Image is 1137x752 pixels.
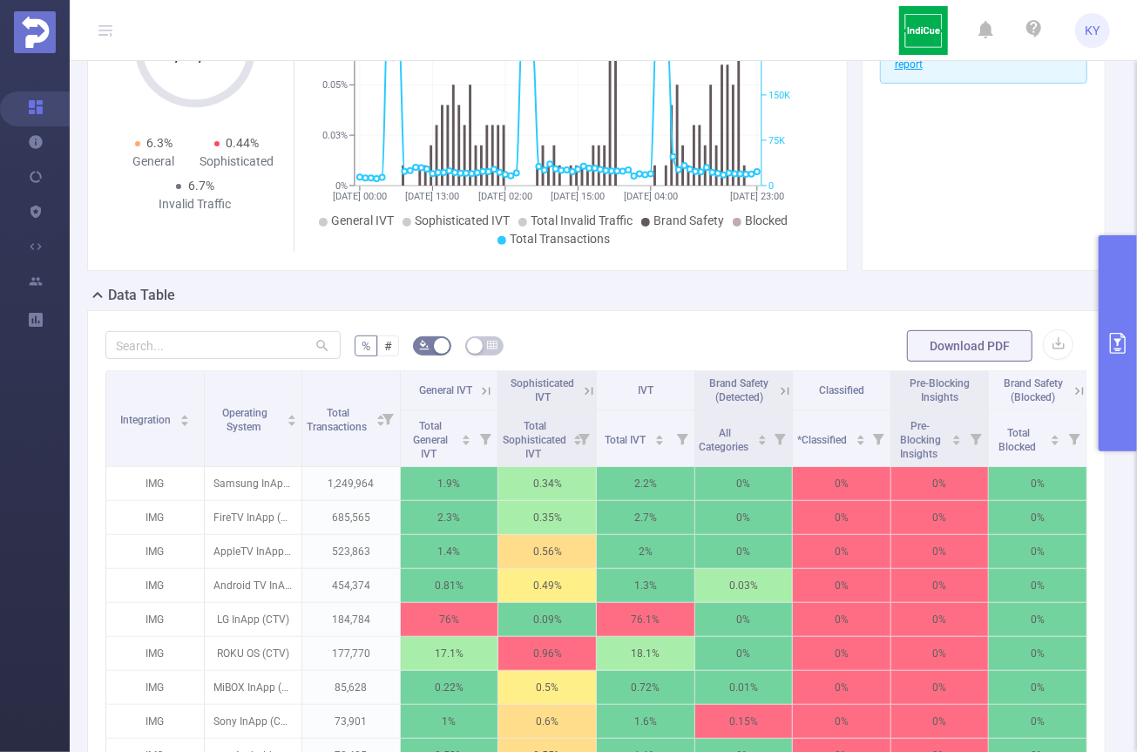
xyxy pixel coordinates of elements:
[205,467,302,500] p: Samsung InApp (CTV)
[487,340,497,350] i: icon: table
[511,377,575,403] span: Sophisticated IVT
[503,420,566,460] span: Total Sophisticated IVT
[322,130,348,141] tspan: 0.03%
[597,671,694,704] p: 0.72%
[1086,13,1100,48] span: KY
[891,671,989,704] p: 0%
[793,467,890,500] p: 0%
[302,535,400,568] p: 523,863
[302,569,400,602] p: 454,374
[413,420,448,460] span: Total General IVT
[597,467,694,500] p: 2.2%
[510,232,610,246] span: Total Transactions
[462,438,471,444] i: icon: caret-down
[793,603,890,636] p: 0%
[112,152,195,171] div: General
[498,569,596,602] p: 0.49%
[793,535,890,568] p: 0%
[498,705,596,738] p: 0.6%
[227,136,260,150] span: 0.44%
[179,419,189,424] i: icon: caret-down
[856,438,866,444] i: icon: caret-down
[695,705,793,738] p: 0.15%
[376,371,400,466] i: Filter menu
[120,414,173,426] span: Integration
[670,410,694,466] i: Filter menu
[597,535,694,568] p: 2%
[989,671,1086,704] p: 0%
[597,637,694,670] p: 18.1%
[891,501,989,534] p: 0%
[989,467,1086,500] p: 0%
[597,603,694,636] p: 76.1%
[462,432,471,437] i: icon: caret-up
[695,603,793,636] p: 0%
[302,501,400,534] p: 685,565
[307,407,369,433] span: Total Transactions
[891,637,989,670] p: 0%
[205,501,302,534] p: FireTV InApp (CTV)
[188,179,214,193] span: 6.7%
[605,434,648,446] span: Total IVT
[362,339,370,353] span: %
[106,501,204,534] p: IMG
[891,705,989,738] p: 0%
[498,637,596,670] p: 0.96%
[856,432,866,443] div: Sort
[1051,438,1060,444] i: icon: caret-down
[907,330,1032,362] button: Download PDF
[745,213,788,227] span: Blocked
[700,427,752,453] span: All Categories
[768,410,792,466] i: Filter menu
[333,191,387,202] tspan: [DATE] 00:00
[106,603,204,636] p: IMG
[638,384,653,396] span: IVT
[106,535,204,568] p: IMG
[401,501,498,534] p: 2.3%
[401,535,498,568] p: 1.4%
[695,501,793,534] p: 0%
[106,569,204,602] p: IMG
[793,705,890,738] p: 0%
[819,384,864,396] span: Classified
[498,501,596,534] p: 0.35%
[14,11,56,53] img: Protected Media
[768,180,774,192] tspan: 0
[856,432,866,437] i: icon: caret-up
[205,637,302,670] p: ROKU OS (CTV)
[302,705,400,738] p: 73,901
[695,467,793,500] p: 0%
[384,339,392,353] span: #
[205,603,302,636] p: LG InApp (CTV)
[654,432,665,443] div: Sort
[695,637,793,670] p: 0%
[989,637,1086,670] p: 0%
[302,467,400,500] p: 1,249,964
[288,419,297,424] i: icon: caret-down
[989,535,1086,568] p: 0%
[758,438,768,444] i: icon: caret-down
[401,467,498,500] p: 1.9%
[891,535,989,568] p: 0%
[419,384,472,396] span: General IVT
[654,432,664,437] i: icon: caret-up
[205,671,302,704] p: MiBOX InApp (CTV)
[147,136,173,150] span: 6.3%
[106,637,204,670] p: IMG
[473,410,497,466] i: Filter menu
[302,603,400,636] p: 184,784
[653,213,724,227] span: Brand Safety
[531,213,633,227] span: Total Invalid Traffic
[154,195,237,213] div: Invalid Traffic
[597,569,694,602] p: 1.3%
[331,213,394,227] span: General IVT
[910,377,970,403] span: Pre-Blocking Insights
[1050,432,1060,443] div: Sort
[498,671,596,704] p: 0.5%
[205,569,302,602] p: Android TV InApp (CTV)
[195,152,278,171] div: Sophisticated
[1051,432,1060,437] i: icon: caret-up
[551,191,605,202] tspan: [DATE] 15:00
[989,705,1086,738] p: 0%
[498,603,596,636] p: 0.09%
